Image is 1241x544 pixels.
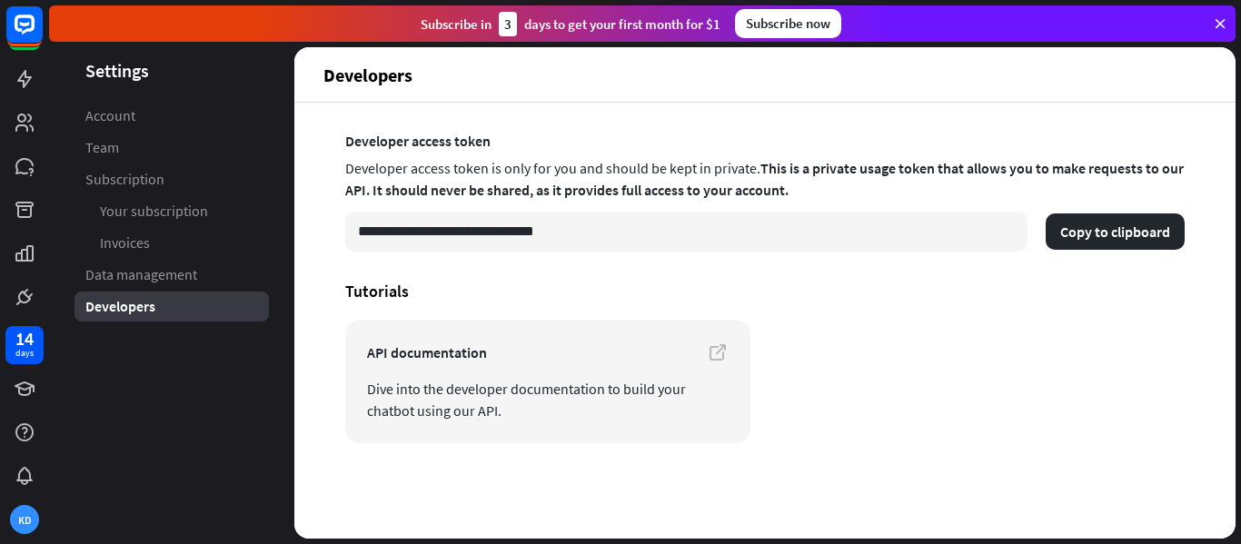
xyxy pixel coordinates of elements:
button: Open LiveChat chat widget [15,7,69,62]
span: Data management [85,265,197,284]
button: Copy to clipboard [1046,213,1185,250]
header: Developers [294,47,1236,102]
div: 3 [499,12,517,36]
span: Account [85,106,135,125]
div: 14 [15,331,34,347]
div: days [15,347,34,360]
h4: Tutorials [345,281,1185,302]
a: Account [74,101,269,131]
span: Subscription [85,170,164,189]
div: Subscribe now [735,9,841,38]
div: Developer access token is only for you and should be kept in private. [345,153,1185,208]
a: Team [74,133,269,163]
span: Invoices [100,233,150,252]
span: API documentation [367,341,729,363]
span: Your subscription [100,202,208,221]
a: Invoices [74,228,269,258]
a: Subscription [74,164,269,194]
a: API documentation Dive into the developer documentation to build your chatbot using our API. [345,320,750,443]
span: This is a private usage token that allows you to make requests to our API. It should never be sha... [345,159,1184,199]
a: Data management [74,260,269,290]
a: 14 days [5,326,44,364]
span: Developers [85,297,155,316]
span: Dive into the developer documentation to build your chatbot using our API. [367,378,729,421]
div: Subscribe in days to get your first month for $1 [421,12,720,36]
span: Team [85,138,119,157]
a: Your subscription [74,196,269,226]
label: Developer access token [345,132,1185,150]
div: KD [10,505,39,534]
header: Settings [49,58,294,83]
